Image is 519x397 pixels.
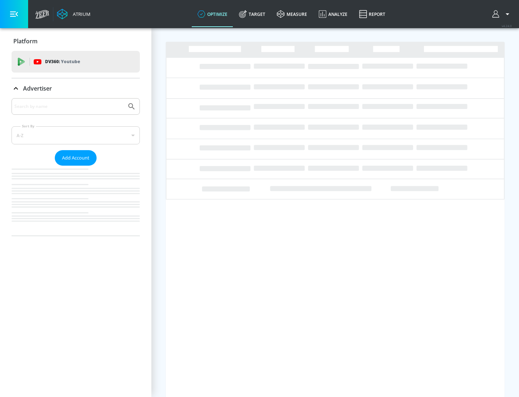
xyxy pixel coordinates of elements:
a: Atrium [57,9,90,19]
p: DV360: [45,58,80,66]
label: Sort By [21,124,36,128]
p: Platform [13,37,37,45]
div: Advertiser [12,78,140,99]
a: Report [353,1,391,27]
div: Atrium [70,11,90,17]
a: Analyze [313,1,353,27]
button: Add Account [55,150,97,166]
p: Youtube [61,58,80,65]
div: DV360: Youtube [12,51,140,73]
span: v 4.24.0 [502,24,512,28]
span: Add Account [62,154,89,162]
div: Advertiser [12,98,140,236]
a: optimize [192,1,233,27]
p: Advertiser [23,84,52,92]
a: measure [271,1,313,27]
a: Target [233,1,271,27]
div: Platform [12,31,140,51]
input: Search by name [14,102,124,111]
div: A-Z [12,126,140,144]
nav: list of Advertiser [12,166,140,236]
